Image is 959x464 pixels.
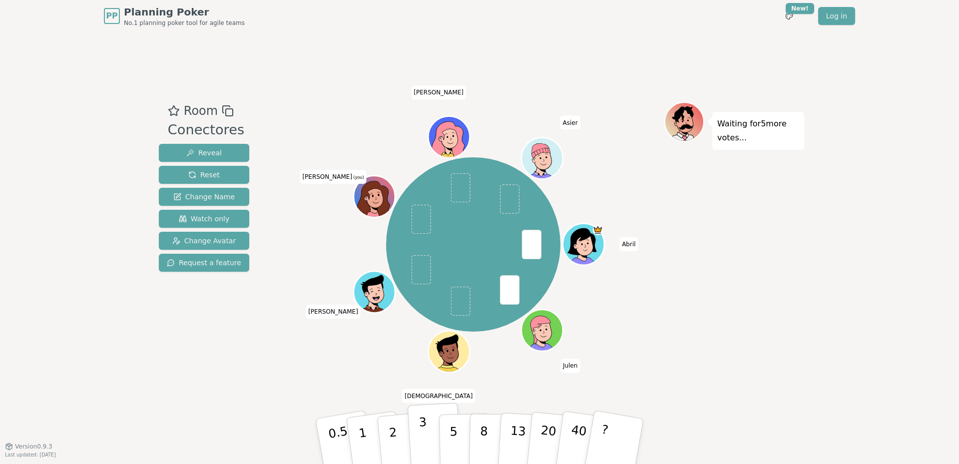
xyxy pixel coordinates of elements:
[159,254,249,272] button: Request a feature
[186,148,222,158] span: Reveal
[159,144,249,162] button: Reveal
[106,10,117,22] span: PP
[355,177,394,216] button: Click to change your avatar
[184,102,218,120] span: Room
[592,225,603,235] span: Abril is the host
[786,3,814,14] div: New!
[172,236,236,246] span: Change Avatar
[124,5,245,19] span: Planning Poker
[168,120,244,140] div: Conectores
[306,305,361,319] span: Click to change your name
[168,102,180,120] button: Add as favourite
[352,175,364,180] span: (you)
[780,7,798,25] button: New!
[560,359,580,373] span: Click to change your name
[5,452,56,458] span: Last updated: [DATE]
[159,232,249,250] button: Change Avatar
[104,5,245,27] a: PPPlanning PokerNo.1 planning poker tool for agile teams
[124,19,245,27] span: No.1 planning poker tool for agile teams
[619,237,638,251] span: Click to change your name
[560,116,580,130] span: Click to change your name
[300,170,366,184] span: Click to change your name
[179,214,230,224] span: Watch only
[173,192,235,202] span: Change Name
[717,117,799,145] p: Waiting for 5 more votes...
[15,443,52,451] span: Version 0.9.3
[818,7,855,25] a: Log in
[188,170,220,180] span: Reset
[5,443,52,451] button: Version0.9.3
[159,210,249,228] button: Watch only
[167,258,241,268] span: Request a feature
[411,86,466,100] span: Click to change your name
[159,188,249,206] button: Change Name
[402,389,475,403] span: Click to change your name
[159,166,249,184] button: Reset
